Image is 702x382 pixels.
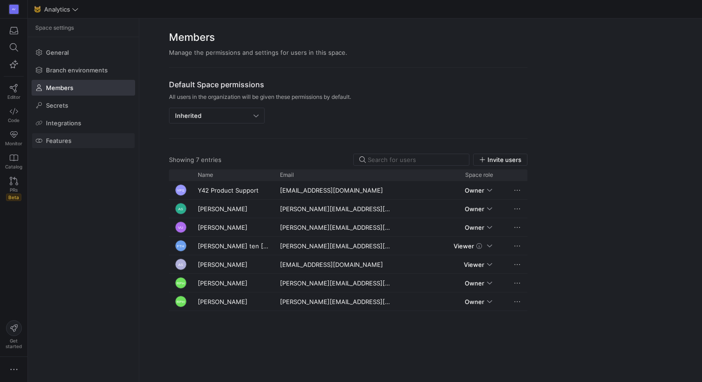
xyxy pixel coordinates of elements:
[34,6,40,13] span: 🐱
[465,205,484,213] span: Owner
[169,94,527,100] span: All users in the organization will be given these permissions by default.
[4,173,24,205] a: PRsBeta
[32,97,135,113] a: Secrets
[4,127,24,150] a: Monitor
[465,187,484,194] span: Owner
[169,255,527,274] div: Press SPACE to select this row.
[32,80,135,96] a: Members
[454,242,474,250] span: Viewer
[274,237,397,255] div: [PERSON_NAME][EMAIL_ADDRESS][DOMAIN_NAME]
[465,224,484,231] span: Owner
[192,237,274,255] div: [PERSON_NAME] ten [PERSON_NAME]
[175,184,187,196] div: YPS
[169,181,527,200] div: Press SPACE to select this row.
[274,292,397,311] div: [PERSON_NAME][EMAIL_ADDRESS][PERSON_NAME][DOMAIN_NAME]
[464,261,484,268] span: Viewer
[4,317,24,353] button: Getstarted
[175,221,187,233] div: VU
[175,296,187,307] div: RPH
[5,141,22,146] span: Monitor
[169,200,527,218] div: Press SPACE to select this row.
[6,338,22,349] span: Get started
[465,298,484,305] span: Owner
[9,5,19,14] div: AV
[32,62,135,78] a: Branch environments
[5,164,22,169] span: Catalog
[7,94,20,100] span: Editor
[274,218,397,236] div: [PERSON_NAME][EMAIL_ADDRESS][DOMAIN_NAME]
[175,240,187,252] div: FTH
[46,49,69,56] span: General
[46,84,73,91] span: Members
[169,79,527,90] span: Default Space permissions
[368,156,463,163] input: Search for users
[32,133,135,149] a: Features
[46,66,108,74] span: Branch environments
[192,181,274,199] div: Y42 Product Support
[4,150,24,173] a: Catalog
[487,156,521,163] span: Invite users
[32,45,135,60] a: General
[32,115,135,131] a: Integrations
[274,255,397,273] div: [EMAIL_ADDRESS][DOMAIN_NAME]
[169,156,221,163] div: Showing 7 entries
[274,181,397,199] div: [EMAIL_ADDRESS][DOMAIN_NAME]
[175,277,187,289] div: RPH
[465,172,493,178] span: Space role
[192,200,274,218] div: [PERSON_NAME]
[4,1,24,17] a: AV
[280,172,294,178] span: Email
[169,274,527,292] div: Press SPACE to select this row.
[6,194,21,201] span: Beta
[169,49,527,56] div: Manage the permissions and settings for users in this space.
[192,218,274,236] div: [PERSON_NAME]
[46,137,71,144] span: Features
[473,154,527,166] button: Invite users
[274,274,397,292] div: [PERSON_NAME][EMAIL_ADDRESS][DOMAIN_NAME]
[192,274,274,292] div: [PERSON_NAME]
[175,112,201,119] mat-select-trigger: Inherited
[4,104,24,127] a: Code
[46,119,81,127] span: Integrations
[4,80,24,104] a: Editor
[192,255,274,273] div: [PERSON_NAME]
[274,200,397,218] div: [PERSON_NAME][EMAIL_ADDRESS][DOMAIN_NAME]
[192,292,274,311] div: [PERSON_NAME]
[198,172,213,178] span: Name
[169,30,527,45] h2: Members
[32,3,81,15] button: 🐱Analytics
[46,102,68,109] span: Secrets
[175,259,187,270] div: AS
[10,187,18,193] span: PRs
[169,237,527,255] div: Press SPACE to select this row.
[35,25,74,31] span: Space settings
[44,6,70,13] span: Analytics
[175,203,187,214] div: AS
[169,218,527,237] div: Press SPACE to select this row.
[8,117,19,123] span: Code
[465,279,484,287] span: Owner
[169,292,527,311] div: Press SPACE to select this row.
